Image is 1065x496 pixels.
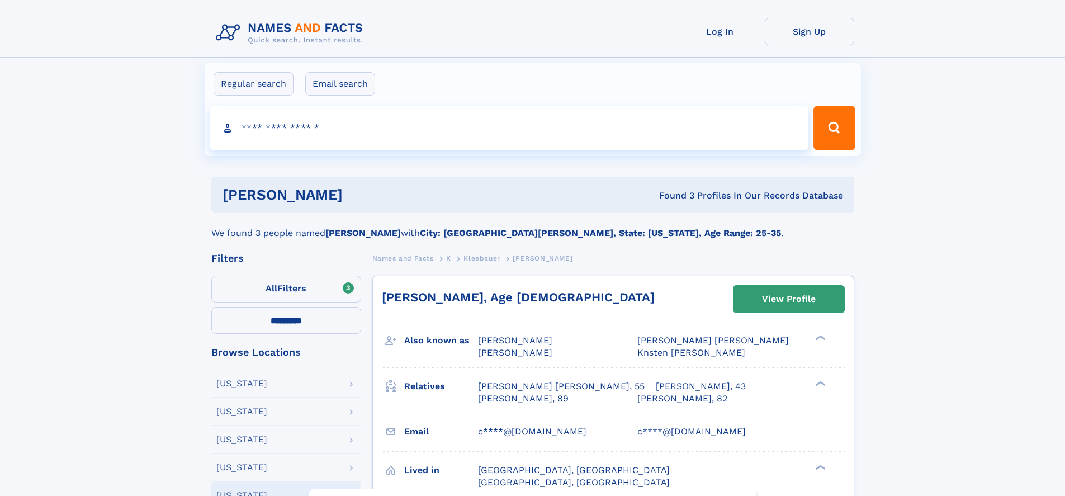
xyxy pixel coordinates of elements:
span: K [446,254,451,262]
span: Knsten [PERSON_NAME] [637,347,745,358]
span: [PERSON_NAME] [513,254,572,262]
div: We found 3 people named with . [211,213,854,240]
div: [US_STATE] [216,379,267,388]
button: Search Button [813,106,855,150]
h3: Relatives [404,377,478,396]
b: City: [GEOGRAPHIC_DATA][PERSON_NAME], State: [US_STATE], Age Range: 25-35 [420,228,781,238]
input: search input [210,106,809,150]
h3: Lived in [404,461,478,480]
div: Filters [211,253,361,263]
a: [PERSON_NAME], 43 [656,380,746,393]
span: [GEOGRAPHIC_DATA], [GEOGRAPHIC_DATA] [478,477,670,488]
label: Filters [211,276,361,303]
a: Sign Up [765,18,854,45]
span: [PERSON_NAME] [478,347,552,358]
span: [PERSON_NAME] [478,335,552,346]
div: [US_STATE] [216,407,267,416]
a: Log In [675,18,765,45]
span: All [266,283,277,294]
a: [PERSON_NAME] [PERSON_NAME], 55 [478,380,645,393]
a: [PERSON_NAME], 89 [478,393,569,405]
a: Names and Facts [372,251,434,265]
h3: Also known as [404,331,478,350]
div: [US_STATE] [216,435,267,444]
span: [PERSON_NAME] [PERSON_NAME] [637,335,789,346]
div: Browse Locations [211,347,361,357]
div: Found 3 Profiles In Our Records Database [501,190,843,202]
div: View Profile [762,286,816,312]
a: [PERSON_NAME], Age [DEMOGRAPHIC_DATA] [382,290,655,304]
span: [GEOGRAPHIC_DATA], [GEOGRAPHIC_DATA] [478,465,670,475]
b: [PERSON_NAME] [325,228,401,238]
div: ❯ [813,464,826,471]
label: Email search [305,72,375,96]
a: Kleebauer [463,251,500,265]
span: Kleebauer [463,254,500,262]
a: View Profile [733,286,844,313]
a: K [446,251,451,265]
h1: [PERSON_NAME] [223,188,501,202]
div: [US_STATE] [216,463,267,472]
a: [PERSON_NAME], 82 [637,393,727,405]
h3: Email [404,422,478,441]
label: Regular search [214,72,294,96]
img: Logo Names and Facts [211,18,372,48]
div: ❯ [813,380,826,387]
div: ❯ [813,334,826,342]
